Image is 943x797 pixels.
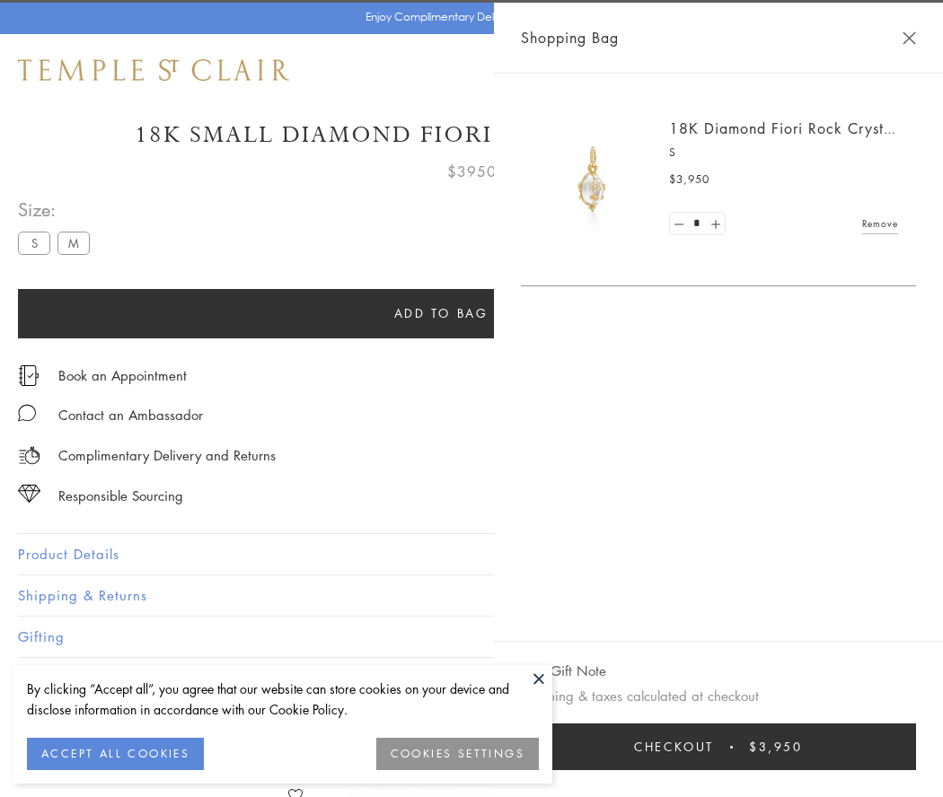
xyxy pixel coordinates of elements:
span: Add to bag [394,303,489,323]
button: Add Gift Note [521,660,606,682]
button: Product Details [18,534,925,574]
span: $3,950 [749,737,803,757]
span: $3950 [447,160,497,183]
p: Shipping & taxes calculated at checkout [521,685,916,707]
p: S [669,144,898,162]
img: Temple St. Clair [18,59,289,81]
label: M [57,232,90,254]
a: Remove [862,214,898,233]
span: Shopping Bag [521,26,619,49]
div: By clicking “Accept all”, you agree that our website can store cookies on your device and disclos... [27,679,539,720]
span: Size: [18,195,97,224]
a: Set quantity to 2 [706,213,724,235]
button: COOKIES SETTINGS [376,738,539,770]
button: Add to bag [18,289,864,338]
p: Enjoy Complimentary Delivery & Returns [366,8,569,26]
a: Set quantity to 0 [670,213,688,235]
img: icon_sourcing.svg [18,485,40,503]
img: icon_delivery.svg [18,444,40,467]
span: $3,950 [669,171,709,188]
img: P51889-E11FIORI [539,126,647,233]
div: Contact an Ambassador [58,404,203,426]
button: Checkout $3,950 [521,723,916,770]
button: Shipping & Returns [18,575,925,616]
div: Responsible Sourcing [58,485,183,507]
button: Close Shopping Bag [903,31,916,45]
button: Gifting [18,617,925,657]
button: ACCEPT ALL COOKIES [27,738,204,770]
p: Complimentary Delivery and Returns [58,444,276,467]
label: S [18,232,50,254]
img: icon_appointment.svg [18,365,40,386]
img: MessageIcon-01_2.svg [18,404,36,422]
h1: 18K Small Diamond Fiori Rock Crystal Amulet [18,119,925,151]
a: Book an Appointment [58,365,187,385]
span: Checkout [634,737,714,757]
